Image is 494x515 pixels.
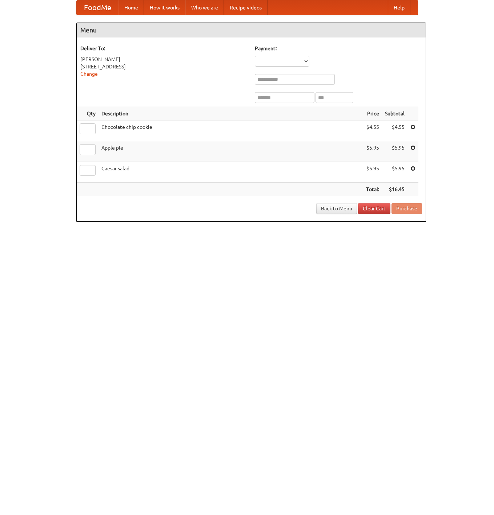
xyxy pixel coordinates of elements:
[382,162,407,183] td: $5.95
[119,0,144,15] a: Home
[77,23,426,37] h4: Menu
[382,141,407,162] td: $5.95
[388,0,410,15] a: Help
[316,203,357,214] a: Back to Menu
[363,183,382,196] th: Total:
[99,120,363,141] td: Chocolate chip cookie
[363,162,382,183] td: $5.95
[363,141,382,162] td: $5.95
[99,162,363,183] td: Caesar salad
[77,107,99,120] th: Qty
[77,0,119,15] a: FoodMe
[80,63,248,70] div: [STREET_ADDRESS]
[363,107,382,120] th: Price
[358,203,390,214] a: Clear Cart
[382,183,407,196] th: $16.45
[99,141,363,162] td: Apple pie
[382,120,407,141] td: $4.55
[224,0,268,15] a: Recipe videos
[185,0,224,15] a: Who we are
[99,107,363,120] th: Description
[80,71,98,77] a: Change
[80,56,248,63] div: [PERSON_NAME]
[80,45,248,52] h5: Deliver To:
[144,0,185,15] a: How it works
[391,203,422,214] button: Purchase
[363,120,382,141] td: $4.55
[382,107,407,120] th: Subtotal
[255,45,422,52] h5: Payment:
